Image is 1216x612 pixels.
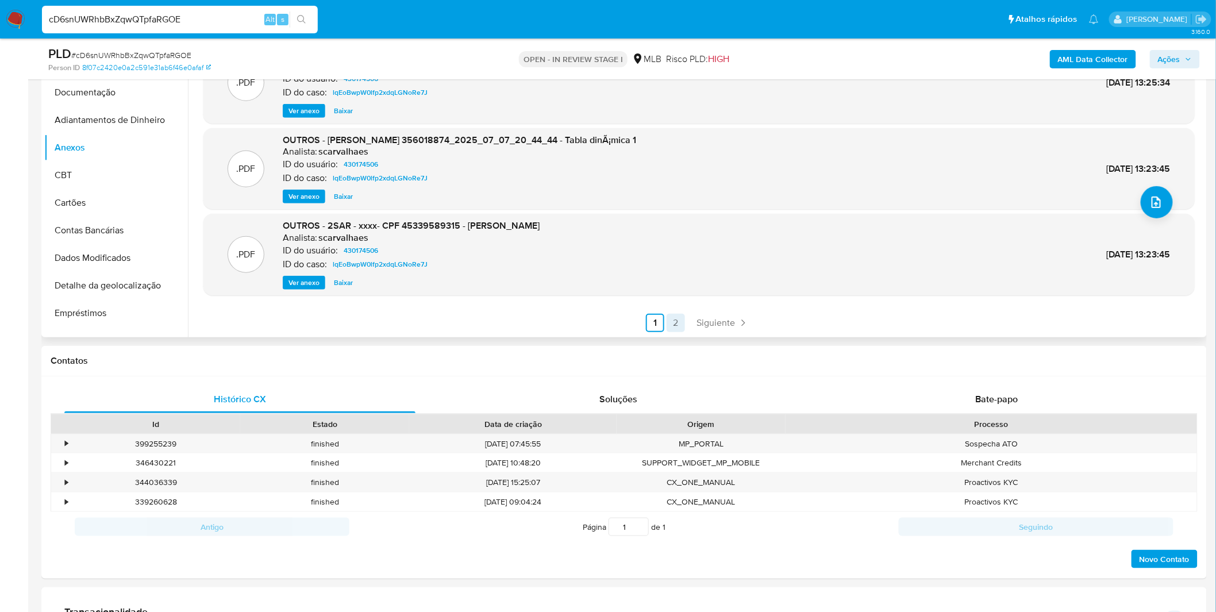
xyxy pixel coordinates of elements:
div: finished [240,492,409,511]
h6: scarvalhaes [318,232,368,244]
span: Baixar [334,191,353,202]
span: Atalhos rápidos [1016,13,1078,25]
button: upload-file [1141,186,1173,218]
span: Página de [583,518,665,536]
button: Baixar [328,276,359,290]
div: 344036339 [71,473,240,492]
div: • [65,477,68,488]
div: Merchant Credits [786,453,1197,472]
div: Processo [794,418,1189,430]
div: MLB [632,53,661,66]
button: Antigo [75,518,349,536]
span: OUTROS - 2SAR - xxxx- CPF 45339589315 - [PERSON_NAME] [283,219,540,232]
button: Baixar [328,104,359,118]
button: Anexos [44,134,188,161]
b: Person ID [48,63,80,73]
span: 430174506 [344,157,378,171]
span: 430174506 [344,244,378,257]
span: [DATE] 13:23:45 [1107,248,1171,261]
button: Novo Contato [1132,550,1198,568]
a: Ir a la página 2 [667,314,685,332]
button: Documentação [44,79,188,106]
div: [DATE] 10:48:20 [409,453,617,472]
button: Dados Modificados [44,244,188,272]
button: Ações [1150,50,1200,68]
p: OPEN - IN REVIEW STAGE I [519,51,628,67]
button: Adiantamentos de Dinheiro [44,106,188,134]
button: Fecha Compliant [44,327,188,355]
div: 399255239 [71,434,240,453]
p: Analista: [283,146,317,157]
div: Estado [248,418,401,430]
span: Ver anexo [288,277,320,288]
span: lqEoBwpW0lfp2xdqLGNoRe7J [333,171,428,185]
div: CX_ONE_MANUAL [617,492,786,511]
span: Baixar [334,277,353,288]
button: search-icon [290,11,313,28]
b: AML Data Collector [1058,50,1128,68]
div: • [65,457,68,468]
a: 8f07c2420e0a2c591e31ab6f46e0afaf [82,63,211,73]
button: Baixar [328,190,359,203]
div: 346430221 [71,453,240,472]
div: • [65,438,68,449]
a: Sair [1195,13,1207,25]
div: Proactivos KYC [786,492,1197,511]
p: ID do usuário: [283,73,338,84]
div: finished [240,473,409,492]
p: ID do usuário: [283,159,338,170]
button: Seguindo [899,518,1173,536]
button: AML Data Collector [1050,50,1136,68]
button: CBT [44,161,188,189]
span: [DATE] 13:23:45 [1107,162,1171,175]
p: .PDF [237,163,256,175]
div: Data de criação [417,418,609,430]
div: Proactivos KYC [786,473,1197,492]
nav: Paginación [203,314,1195,332]
span: [DATE] 13:25:34 [1107,76,1171,89]
div: Id [79,418,232,430]
div: [DATE] 07:45:55 [409,434,617,453]
span: # cD6snUWRhbBxZqwQTpfaRGOE [71,49,191,61]
span: OUTROS - [PERSON_NAME] 356018874_2025_07_07_20_44_44 - Tabla dinÃ¡mica 1 [283,133,636,147]
button: Empréstimos [44,299,188,327]
span: lqEoBwpW0lfp2xdqLGNoRe7J [333,86,428,99]
span: Ver anexo [288,105,320,117]
h6: scarvalhaes [318,146,368,157]
div: SUPPORT_WIDGET_MP_MOBILE [617,453,786,472]
b: PLD [48,44,71,63]
a: Siguiente [692,314,753,332]
span: Histórico CX [214,392,266,406]
button: Ver anexo [283,104,325,118]
div: CX_ONE_MANUAL [617,473,786,492]
a: lqEoBwpW0lfp2xdqLGNoRe7J [328,86,432,99]
p: .PDF [237,248,256,261]
a: Notificações [1089,14,1099,24]
a: 430174506 [339,157,383,171]
span: Siguiente [696,318,735,328]
button: Contas Bancárias [44,217,188,244]
span: Bate-papo [976,392,1018,406]
button: Cartões [44,189,188,217]
div: 339260628 [71,492,240,511]
div: Sospecha ATO [786,434,1197,453]
span: Novo Contato [1140,551,1190,567]
p: .PDF [237,76,256,89]
span: Ver anexo [288,191,320,202]
div: MP_PORTAL [617,434,786,453]
span: Ações [1158,50,1180,68]
div: [DATE] 15:25:07 [409,473,617,492]
div: [DATE] 09:04:24 [409,492,617,511]
span: Baixar [334,105,353,117]
p: ID do usuário: [283,245,338,256]
div: finished [240,434,409,453]
span: lqEoBwpW0lfp2xdqLGNoRe7J [333,257,428,271]
div: finished [240,453,409,472]
a: 430174506 [339,244,383,257]
span: Alt [265,14,275,25]
p: ID do caso: [283,172,327,184]
span: 3.160.0 [1191,27,1210,36]
span: s [281,14,284,25]
div: • [65,496,68,507]
p: igor.silva@mercadolivre.com [1126,14,1191,25]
